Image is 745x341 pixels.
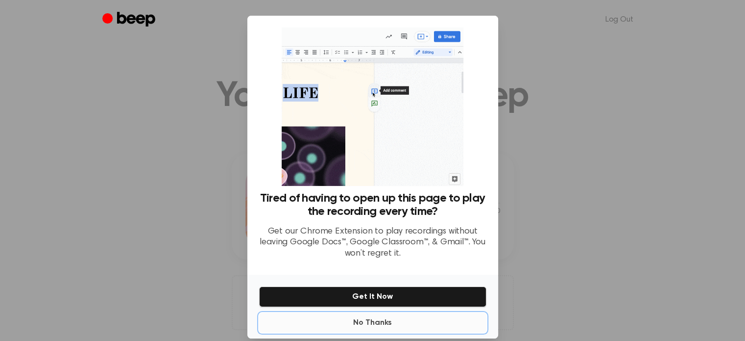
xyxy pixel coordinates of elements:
p: Get our Chrome Extension to play recordings without leaving Google Docs™, Google Classroom™, & Gm... [259,226,486,260]
h3: Tired of having to open up this page to play the recording every time? [259,192,486,218]
button: Get It Now [259,287,486,307]
a: Beep [102,10,158,29]
a: Log Out [596,8,643,31]
img: Beep extension in action [282,27,463,186]
button: No Thanks [259,313,486,333]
